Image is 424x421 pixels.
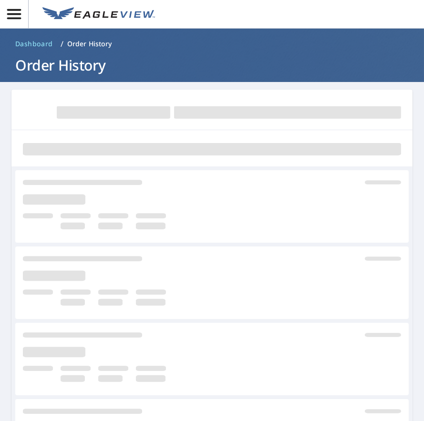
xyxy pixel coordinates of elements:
[37,1,161,27] a: EV Logo
[11,36,57,51] a: Dashboard
[61,38,63,50] li: /
[15,39,53,49] span: Dashboard
[42,7,155,21] img: EV Logo
[11,36,413,51] nav: breadcrumb
[11,55,413,75] h1: Order History
[67,39,112,49] p: Order History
